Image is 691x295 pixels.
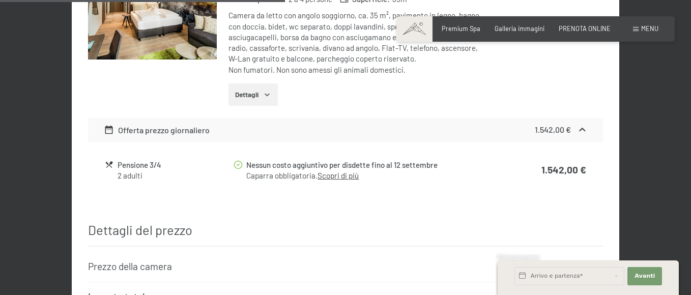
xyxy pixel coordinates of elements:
strong: 1.542,00 € [541,164,586,175]
a: Premium Spa [442,24,480,33]
span: Menu [641,24,658,33]
a: PRENOTA ONLINE [559,24,611,33]
div: Offerta prezzo giornaliero [104,124,210,136]
div: Prezzo della camera [88,260,172,274]
a: Galleria immagini [495,24,544,33]
div: Nessun costo aggiuntivo per disdette fino al 12 settembre [246,159,489,171]
a: Scopri di più [318,171,359,180]
div: 2 adulti [118,170,233,181]
button: Avanti [627,267,662,285]
div: Camera da letto con angolo soggiorno, ca. 35 m², pavimento in legno, bagno con doccia, bidet, wc ... [228,10,487,75]
span: Avanti [635,272,655,280]
span: Richiesta express [498,254,539,260]
div: Pensione 3/4 [118,159,233,171]
div: Caparra obbligatoria. [246,170,489,181]
button: Dettagli [228,83,278,106]
h3: Dettagli del prezzo [88,215,602,247]
strong: 1.542,00 € [535,125,571,134]
div: Offerta prezzo giornaliero1.542,00 € [88,118,602,142]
